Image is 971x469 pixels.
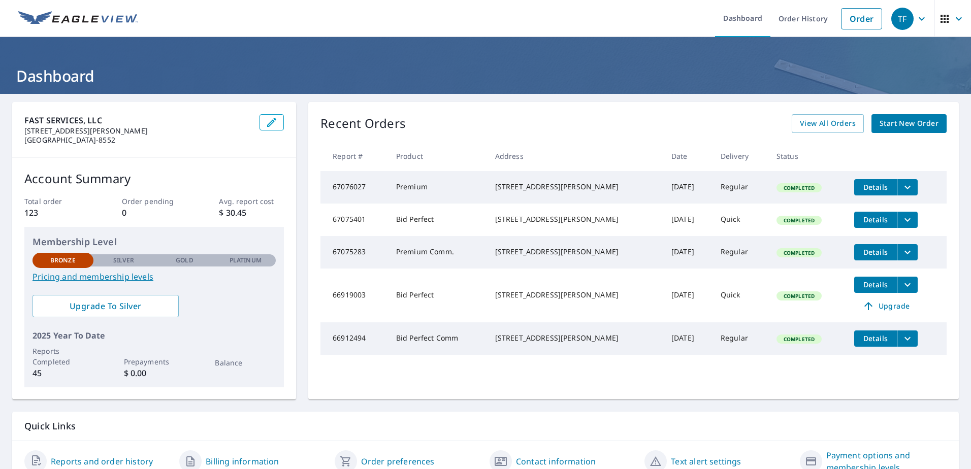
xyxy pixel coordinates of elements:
[792,114,864,133] a: View All Orders
[24,196,89,207] p: Total order
[320,204,388,236] td: 67075401
[854,330,897,347] button: detailsBtn-66912494
[854,244,897,260] button: detailsBtn-67075283
[841,8,882,29] a: Order
[778,217,821,224] span: Completed
[33,235,276,249] p: Membership Level
[320,141,388,171] th: Report #
[768,141,846,171] th: Status
[361,455,435,467] a: Order preferences
[33,329,276,342] p: 2025 Year To Date
[176,256,193,265] p: Gold
[230,256,262,265] p: Platinum
[891,8,914,30] div: TF
[860,333,891,343] span: Details
[800,117,856,130] span: View All Orders
[663,141,713,171] th: Date
[41,300,171,312] span: Upgrade To Silver
[713,236,768,269] td: Regular
[320,171,388,204] td: 67076027
[663,322,713,355] td: [DATE]
[871,114,947,133] a: Start New Order
[206,455,279,467] a: Billing information
[713,141,768,171] th: Delivery
[219,196,284,207] p: Avg. report cost
[388,269,487,322] td: Bid Perfect
[778,292,821,299] span: Completed
[12,65,959,86] h1: Dashboard
[854,212,897,228] button: detailsBtn-67075401
[320,269,388,322] td: 66919003
[24,420,947,432] p: Quick Links
[663,269,713,322] td: [DATE]
[24,207,89,219] p: 123
[388,141,487,171] th: Product
[33,271,276,283] a: Pricing and membership levels
[18,11,138,26] img: EV Logo
[388,236,487,269] td: Premium Comm.
[860,215,891,224] span: Details
[897,277,918,293] button: filesDropdownBtn-66919003
[388,322,487,355] td: Bid Perfect Comm
[860,300,912,312] span: Upgrade
[50,256,76,265] p: Bronze
[33,346,93,367] p: Reports Completed
[495,182,655,192] div: [STREET_ADDRESS][PERSON_NAME]
[880,117,938,130] span: Start New Order
[113,256,135,265] p: Silver
[713,204,768,236] td: Quick
[860,280,891,289] span: Details
[663,204,713,236] td: [DATE]
[516,455,596,467] a: Contact information
[860,182,891,192] span: Details
[124,367,185,379] p: $ 0.00
[854,298,918,314] a: Upgrade
[713,269,768,322] td: Quick
[897,330,918,347] button: filesDropdownBtn-66912494
[897,179,918,195] button: filesDropdownBtn-67076027
[320,322,388,355] td: 66912494
[778,336,821,343] span: Completed
[320,114,406,133] p: Recent Orders
[33,367,93,379] p: 45
[33,295,179,317] a: Upgrade To Silver
[897,212,918,228] button: filesDropdownBtn-67075401
[495,333,655,343] div: [STREET_ADDRESS][PERSON_NAME]
[219,207,284,219] p: $ 30.45
[778,184,821,191] span: Completed
[860,247,891,257] span: Details
[713,171,768,204] td: Regular
[122,196,187,207] p: Order pending
[215,357,276,368] p: Balance
[713,322,768,355] td: Regular
[388,204,487,236] td: Bid Perfect
[124,356,185,367] p: Prepayments
[663,171,713,204] td: [DATE]
[24,114,251,126] p: FAST SERVICES, LLC
[122,207,187,219] p: 0
[495,214,655,224] div: [STREET_ADDRESS][PERSON_NAME]
[487,141,663,171] th: Address
[671,455,741,467] a: Text alert settings
[24,126,251,136] p: [STREET_ADDRESS][PERSON_NAME]
[24,136,251,145] p: [GEOGRAPHIC_DATA]-8552
[24,170,284,188] p: Account Summary
[897,244,918,260] button: filesDropdownBtn-67075283
[320,236,388,269] td: 67075283
[778,249,821,256] span: Completed
[388,171,487,204] td: Premium
[495,290,655,300] div: [STREET_ADDRESS][PERSON_NAME]
[495,247,655,257] div: [STREET_ADDRESS][PERSON_NAME]
[854,179,897,195] button: detailsBtn-67076027
[51,455,153,467] a: Reports and order history
[854,277,897,293] button: detailsBtn-66919003
[663,236,713,269] td: [DATE]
